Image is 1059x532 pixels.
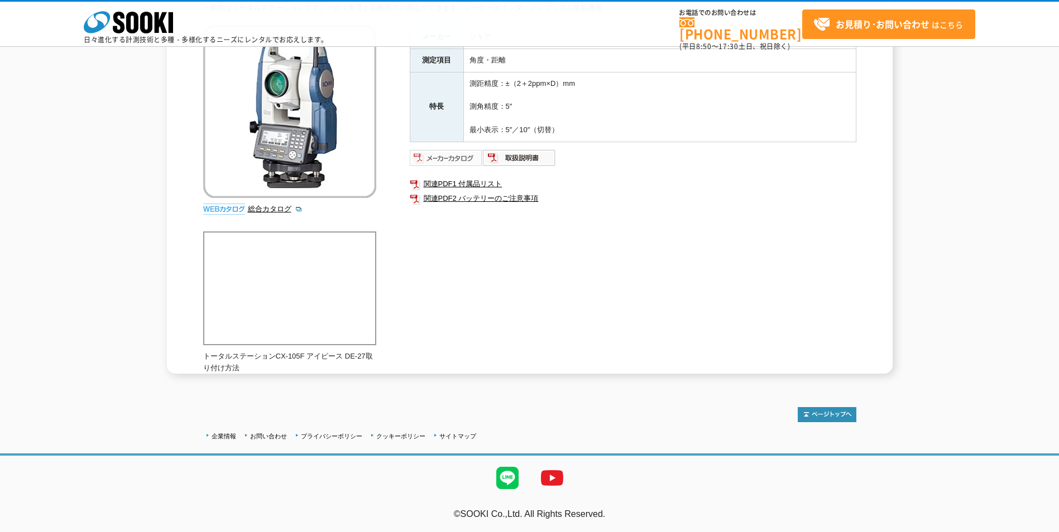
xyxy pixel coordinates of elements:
a: 取扱説明書 [483,156,556,165]
img: YouTube [530,456,574,500]
th: 特長 [410,72,463,142]
a: サイトマップ [439,433,476,439]
a: 関連PDF1 付属品リスト [410,177,856,191]
a: お見積り･お問い合わせはこちら [802,9,975,39]
span: はこちら [813,16,963,33]
img: LINE [485,456,530,500]
img: 取扱説明書 [483,149,556,167]
th: 測定項目 [410,49,463,72]
span: お電話でのお問い合わせは [679,9,802,16]
img: webカタログ [203,204,245,215]
p: トータルステーションCX-105F アイピース DE-27取り付け方法 [203,351,376,374]
a: [PHONE_NUMBER] [679,17,802,40]
a: クッキーポリシー [376,433,425,439]
span: (平日 ～ 土日、祝日除く) [679,41,790,51]
img: トータルステーション CX-105F [203,25,376,198]
a: 企業情報 [212,433,236,439]
a: テストMail [1016,521,1059,530]
img: トップページへ [798,407,856,422]
a: 総合カタログ [248,205,303,213]
span: 17:30 [718,41,739,51]
img: メーカーカタログ [410,149,483,167]
strong: お見積り･お問い合わせ [836,17,929,31]
a: プライバシーポリシー [301,433,362,439]
td: 測距精度：±（2＋2ppm×D）mm 測角精度：5″ 最小表示：5″／10″（切替） [463,72,856,142]
a: お問い合わせ [250,433,287,439]
a: メーカーカタログ [410,156,483,165]
td: 角度・距離 [463,49,856,72]
span: 8:50 [696,41,712,51]
a: 関連PDF2 バッテリーのご注意事項 [410,191,856,206]
p: 日々進化する計測技術と多種・多様化するニーズにレンタルでお応えします。 [84,36,328,43]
